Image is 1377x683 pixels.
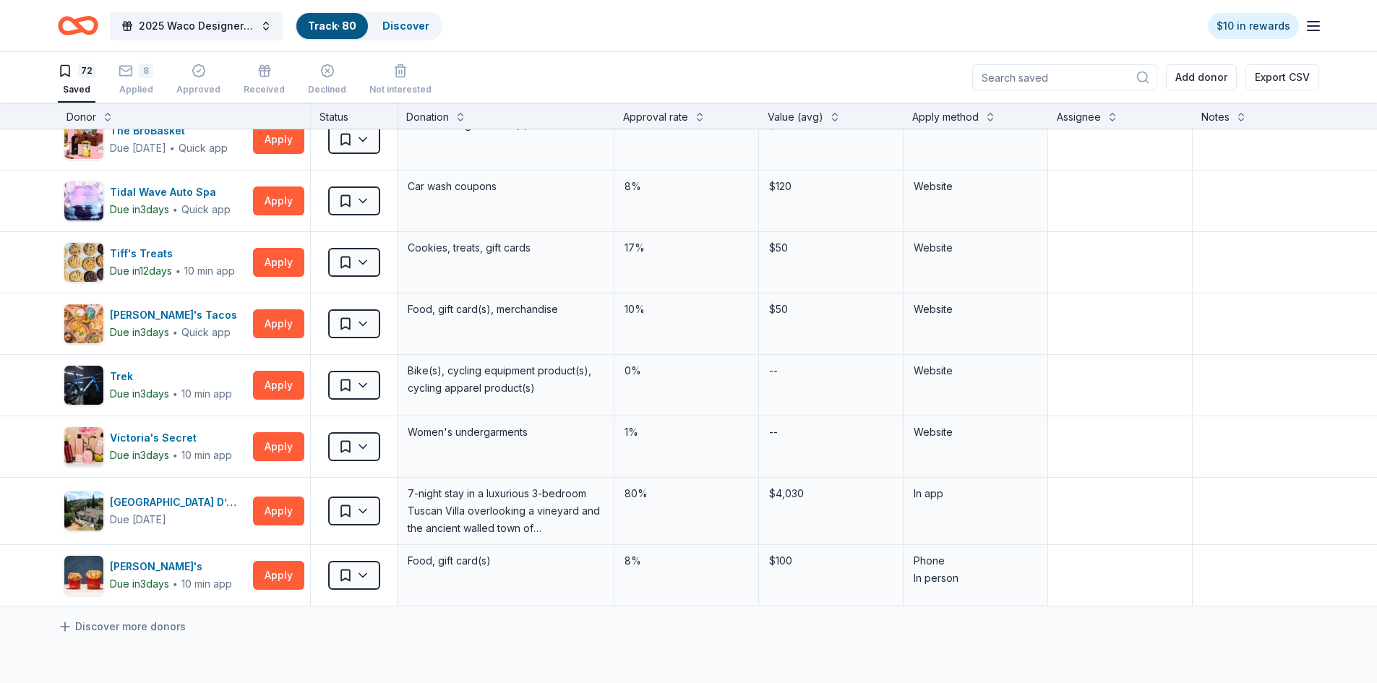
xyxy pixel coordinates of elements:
div: Website [914,301,1037,318]
div: Due in 3 days [110,447,169,464]
button: Track· 80Discover [295,12,442,40]
div: Apply method [912,108,979,126]
div: [PERSON_NAME]'s Tacos [110,306,243,324]
button: Image for Torchy's Tacos[PERSON_NAME]'s TacosDue in3days∙Quick app [64,304,247,344]
input: Search saved [972,64,1157,90]
div: 10% [623,299,750,319]
div: 0% [623,361,750,381]
div: Tidal Wave Auto Spa [110,184,231,201]
img: Image for Torchy's Tacos [64,304,103,343]
a: Home [58,9,98,43]
div: 10 min app [181,577,232,591]
span: ∙ [172,449,179,461]
div: Trek [110,368,232,385]
div: Assignee [1057,108,1101,126]
button: Apply [253,497,304,525]
div: Due in 3 days [110,575,169,593]
img: Image for Tidal Wave Auto Spa [64,181,103,220]
a: Discover [382,20,429,32]
div: 1% [623,422,750,442]
div: $50 [768,238,894,258]
button: 8Applied [119,58,153,103]
span: 2025 Waco Designer Purse BIngo [139,17,254,35]
div: 10 min app [181,387,232,401]
img: Image for The BroBasket [64,120,103,159]
button: Not interested [369,58,432,103]
div: Quick app [179,141,228,155]
div: [PERSON_NAME]'s [110,558,232,575]
div: Due in 3 days [110,385,169,403]
div: Received [244,84,285,95]
div: Status [311,103,398,129]
div: Car wash coupons [406,176,605,197]
div: Saved [58,84,95,95]
div: Website [914,178,1037,195]
button: Apply [253,248,304,277]
div: Victoria's Secret [110,429,232,447]
img: Image for Wendy's [64,556,103,595]
div: Phone [914,552,1037,570]
button: Image for Trek TrekDue in3days∙10 min app [64,365,247,405]
div: Website [914,362,1037,379]
a: $10 in rewards [1208,13,1299,39]
div: 72 [78,64,95,78]
div: 8% [623,551,750,571]
button: Export CSV [1245,64,1319,90]
div: 10 min app [181,448,232,463]
div: Food, gift card(s), merchandise [406,299,605,319]
div: 7-night stay in a luxurious 3-bedroom Tuscan Villa overlooking a vineyard and the ancient walled ... [406,484,605,538]
div: Applied [119,84,153,95]
div: Approval rate [623,108,688,126]
button: 2025 Waco Designer Purse BIngo [110,12,283,40]
span: ∙ [172,387,179,400]
span: ∙ [172,577,179,590]
div: Website [914,424,1037,441]
div: Cookies, treats, gift cards [406,238,605,258]
div: Approved [176,84,220,95]
div: Due [DATE] [110,511,166,528]
button: Declined [308,58,346,103]
button: Received [244,58,285,103]
button: Image for Villa Sogni D’Oro[GEOGRAPHIC_DATA] D’OroDue [DATE] [64,491,247,531]
a: Track· 80 [308,20,356,32]
button: Apply [253,561,304,590]
div: $4,030 [768,484,894,504]
div: 10 min app [184,264,235,278]
button: Apply [253,125,304,154]
a: Discover more donors [58,618,186,635]
button: Image for Tiff's TreatsTiff's TreatsDue in12days∙10 min app [64,242,247,283]
div: Due in 3 days [110,201,169,218]
button: Approved [176,58,220,103]
button: 72Saved [58,58,95,103]
div: -- [768,361,779,381]
div: Not interested [369,84,432,95]
button: Add donor [1166,64,1237,90]
div: Value (avg) [768,108,823,126]
div: Due in 3 days [110,324,169,341]
div: Tiff's Treats [110,245,235,262]
div: The BroBasket [110,122,228,139]
button: Image for Wendy's[PERSON_NAME]'sDue in3days∙10 min app [64,555,247,596]
div: In person [914,570,1037,587]
button: Image for The BroBasketThe BroBasketDue [DATE]∙Quick app [64,119,247,160]
div: Food, gift card(s) [406,551,605,571]
div: Website [914,239,1037,257]
button: Image for Tidal Wave Auto SpaTidal Wave Auto SpaDue in3days∙Quick app [64,181,247,221]
div: Quick app [181,202,231,217]
img: Image for Victoria's Secret [64,427,103,466]
span: ∙ [172,326,179,338]
div: Donor [67,108,96,126]
img: Image for Tiff's Treats [64,243,103,282]
div: Bike(s), cycling equipment product(s), cycling apparel product(s) [406,361,605,398]
div: 80% [623,484,750,504]
div: Women's undergarments [406,422,605,442]
div: $100 [768,551,894,571]
img: Image for Villa Sogni D’Oro [64,491,103,530]
button: Apply [253,309,304,338]
div: 17% [623,238,750,258]
div: Due [DATE] [110,139,166,157]
div: $50 [768,299,894,319]
div: 8% [623,176,750,197]
div: In app [914,485,1037,502]
button: Apply [253,186,304,215]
